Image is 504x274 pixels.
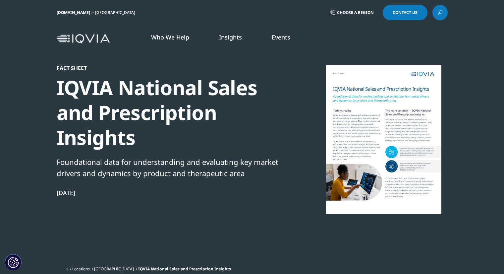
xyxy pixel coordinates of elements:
a: Contact Us [383,5,427,20]
div: [GEOGRAPHIC_DATA] [95,10,138,15]
img: IQVIA Healthcare Information Technology and Pharma Clinical Research Company [57,34,110,44]
span: Choose a Region [337,10,374,15]
a: [GEOGRAPHIC_DATA] [94,266,134,272]
a: Locations [72,266,90,272]
a: Insights [219,33,242,41]
span: IQVIA National Sales and Prescription Insights [138,266,231,272]
div: Fact Sheet [57,65,284,71]
div: IQVIA National Sales and Prescription Insights [57,75,284,150]
div: [DATE] [57,189,284,197]
a: [DOMAIN_NAME] [57,10,90,15]
span: Contact Us [393,11,418,15]
button: Cookies Settings [5,254,22,271]
nav: Primary [112,23,448,54]
a: Events [272,33,290,41]
a: Who We Help [151,33,189,41]
div: Foundational data for understanding and evaluating key market drivers and dynamics by product and... [57,156,284,179]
